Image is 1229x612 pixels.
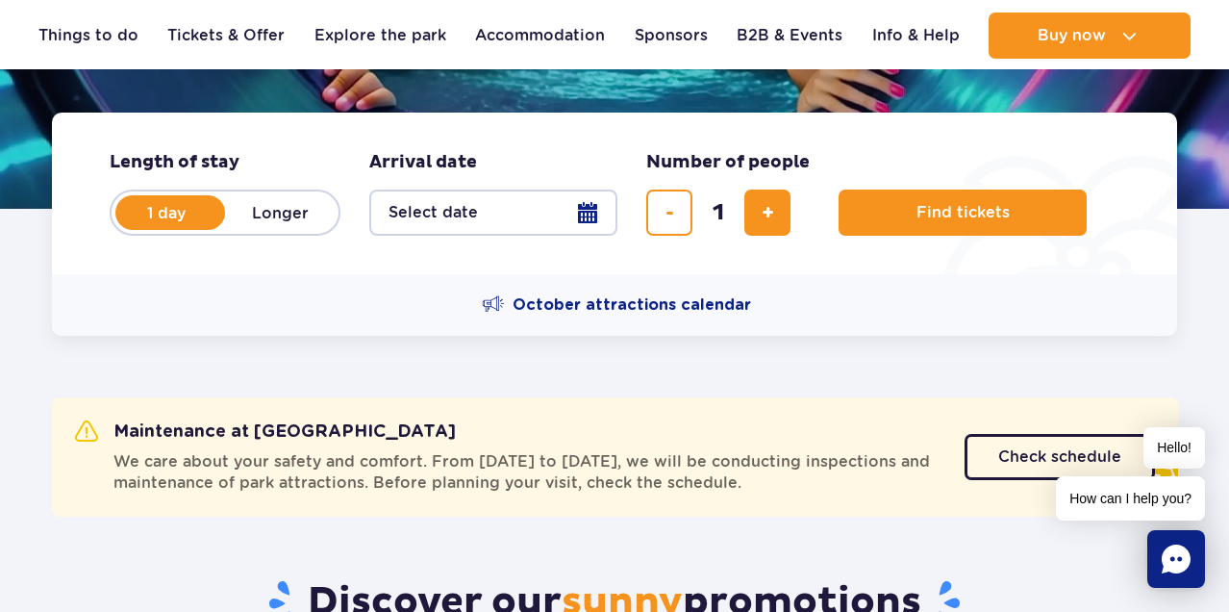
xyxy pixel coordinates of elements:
label: Longer [225,192,335,233]
span: How can I help you? [1056,476,1205,521]
a: Explore the park [314,13,446,59]
button: Find tickets [839,190,1087,236]
button: add ticket [744,190,790,236]
form: Planning your visit to Park of Poland [52,113,1177,274]
a: October attractions calendar [482,293,751,317]
span: October attractions calendar [513,294,751,316]
h2: Maintenance at [GEOGRAPHIC_DATA] [75,421,456,444]
a: Tickets & Offer [167,13,285,59]
a: B2B & Events [737,13,842,59]
span: We care about your safety and comfort. From [DATE] to [DATE], we will be conducting inspections a... [113,451,941,494]
button: Select date [369,190,617,236]
span: Buy now [1038,27,1106,44]
button: remove ticket [646,190,692,236]
input: number of tickets [695,190,741,236]
span: Find tickets [916,204,1010,221]
a: Sponsors [635,13,708,59]
label: 1 day [112,192,221,233]
a: Accommodation [475,13,605,59]
div: Chat [1147,530,1205,588]
a: Check schedule [965,434,1155,480]
span: Number of people [646,151,810,174]
span: Check schedule [998,449,1121,465]
button: Buy now [989,13,1191,59]
span: Arrival date [369,151,477,174]
a: Things to do [38,13,138,59]
span: Length of stay [110,151,239,174]
span: Hello! [1143,427,1205,469]
a: Info & Help [872,13,960,59]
